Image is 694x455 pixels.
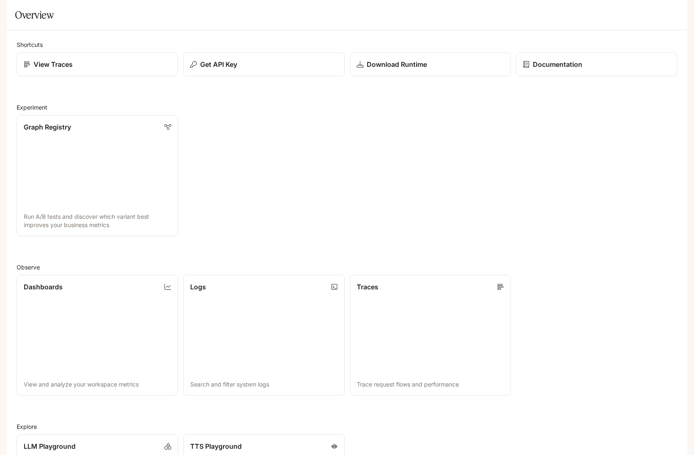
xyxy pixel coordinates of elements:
p: Traces [357,282,378,292]
p: View and analyze your workspace metrics [24,380,171,389]
a: Graph RegistryRun A/B tests and discover which variant best improves your business metrics [17,115,178,236]
p: Logs [190,282,206,292]
h2: Explore [17,422,677,431]
a: LogsSearch and filter system logs [183,275,345,396]
a: Download Runtime [350,52,511,76]
h1: Overview [15,7,54,23]
p: Search and filter system logs [190,380,338,389]
h2: Shortcuts [17,40,677,49]
button: Get API Key [183,52,345,76]
h2: Observe [17,263,677,272]
a: TracesTrace request flows and performance [350,275,511,396]
p: Run A/B tests and discover which variant best improves your business metrics [24,213,171,229]
p: Dashboards [24,282,63,292]
h2: Experiment [17,103,677,112]
a: View Traces [17,52,178,76]
p: Documentation [533,59,582,69]
p: View Traces [34,59,73,69]
a: DashboardsView and analyze your workspace metrics [17,275,178,396]
p: Download Runtime [367,59,427,69]
p: Graph Registry [24,122,71,132]
button: open drawer [6,4,21,19]
p: Get API Key [200,59,237,69]
p: Trace request flows and performance [357,380,504,389]
a: Documentation [516,52,677,76]
p: TTS Playground [190,441,242,451]
p: LLM Playground [24,441,76,451]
